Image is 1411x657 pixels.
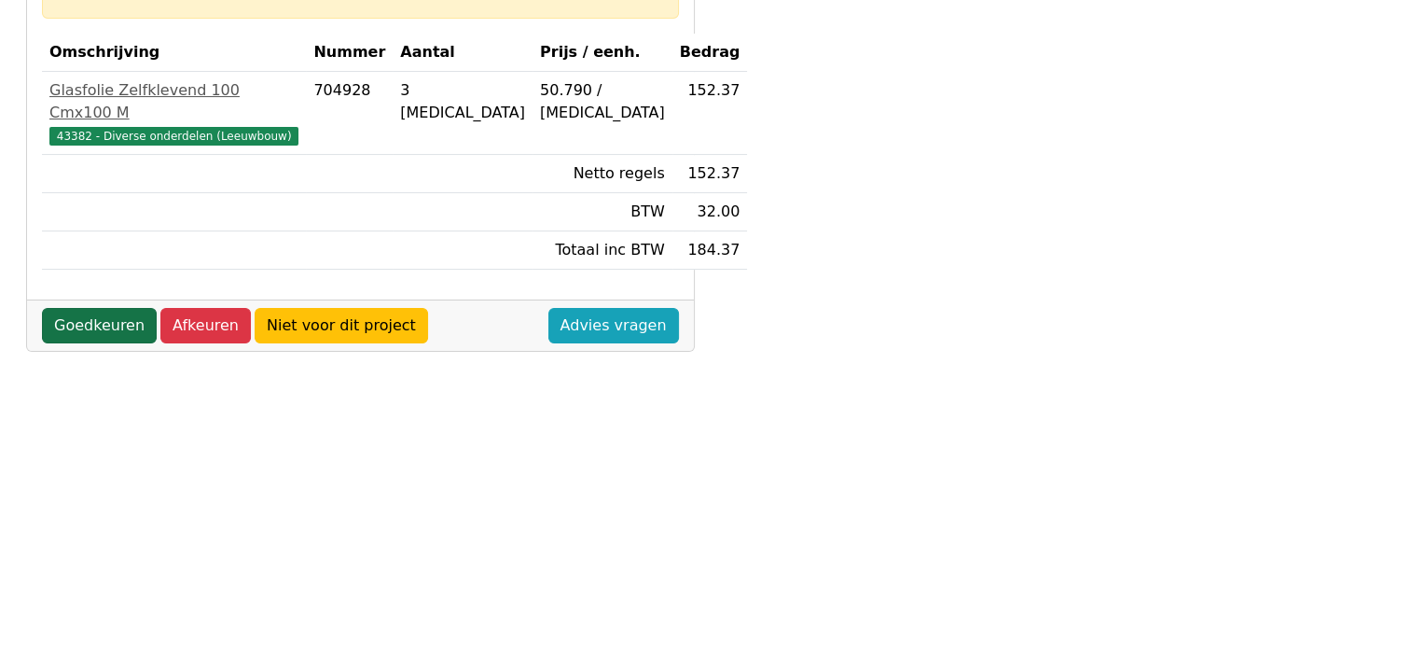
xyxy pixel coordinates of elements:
a: Glasfolie Zelfklevend 100 Cmx100 M43382 - Diverse onderdelen (Leeuwbouw) [49,79,298,147]
a: Advies vragen [548,308,679,343]
th: Aantal [393,34,533,72]
td: Netto regels [533,155,672,193]
td: 152.37 [672,155,748,193]
div: 50.790 / [MEDICAL_DATA] [540,79,665,124]
th: Nummer [306,34,393,72]
td: 32.00 [672,193,748,231]
td: 152.37 [672,72,748,155]
td: 704928 [306,72,393,155]
div: Glasfolie Zelfklevend 100 Cmx100 M [49,79,298,124]
a: Goedkeuren [42,308,157,343]
div: 3 [MEDICAL_DATA] [400,79,525,124]
th: Omschrijving [42,34,306,72]
th: Bedrag [672,34,748,72]
td: 184.37 [672,231,748,270]
span: 43382 - Diverse onderdelen (Leeuwbouw) [49,127,298,146]
td: BTW [533,193,672,231]
td: Totaal inc BTW [533,231,672,270]
a: Niet voor dit project [255,308,428,343]
a: Afkeuren [160,308,251,343]
th: Prijs / eenh. [533,34,672,72]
